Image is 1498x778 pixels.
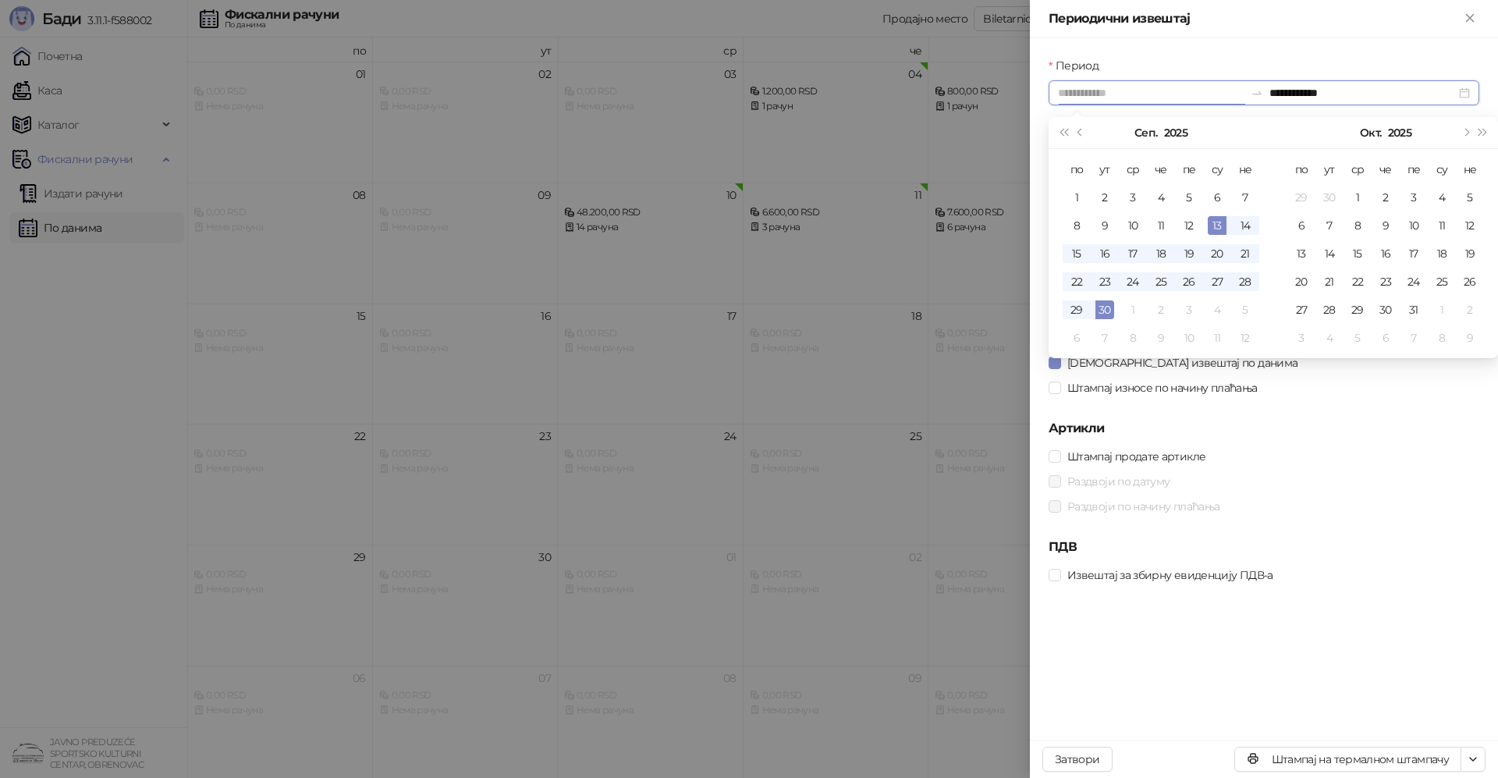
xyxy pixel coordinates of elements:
td: 2025-10-05 [1456,183,1484,211]
span: Раздвоји по датуму [1061,473,1176,490]
td: 2025-10-27 [1287,296,1315,324]
label: Период [1049,57,1108,74]
div: 26 [1180,272,1198,291]
button: Штампај на термалном штампачу [1234,747,1461,772]
div: 5 [1236,300,1255,319]
div: 1 [1067,188,1086,207]
div: 25 [1432,272,1451,291]
td: 2025-10-06 [1063,324,1091,352]
div: 10 [1404,216,1423,235]
div: 5 [1348,329,1367,347]
div: 9 [1376,216,1395,235]
td: 2025-10-10 [1400,211,1428,240]
div: 18 [1152,244,1170,263]
div: 15 [1348,244,1367,263]
th: по [1063,155,1091,183]
span: to [1251,87,1263,99]
th: пе [1400,155,1428,183]
td: 2025-10-28 [1315,296,1344,324]
td: 2025-10-22 [1344,268,1372,296]
div: 1 [1348,188,1367,207]
div: 10 [1180,329,1198,347]
td: 2025-10-21 [1315,268,1344,296]
td: 2025-09-24 [1119,268,1147,296]
div: 11 [1208,329,1226,347]
div: 27 [1208,272,1226,291]
div: 7 [1320,216,1339,235]
div: 21 [1320,272,1339,291]
div: 2 [1095,188,1114,207]
th: ср [1119,155,1147,183]
div: 29 [1348,300,1367,319]
td: 2025-09-03 [1119,183,1147,211]
button: Следећа година (Control + right) [1475,117,1492,148]
td: 2025-10-07 [1091,324,1119,352]
td: 2025-09-04 [1147,183,1175,211]
div: 20 [1208,244,1226,263]
td: 2025-09-16 [1091,240,1119,268]
div: 30 [1320,188,1339,207]
div: 23 [1376,272,1395,291]
div: 4 [1152,188,1170,207]
td: 2025-11-01 [1428,296,1456,324]
td: 2025-10-30 [1372,296,1400,324]
div: 1 [1123,300,1142,319]
div: 31 [1404,300,1423,319]
td: 2025-10-13 [1287,240,1315,268]
div: 3 [1292,329,1311,347]
div: 17 [1404,244,1423,263]
div: 6 [1292,216,1311,235]
td: 2025-09-06 [1203,183,1231,211]
td: 2025-10-29 [1344,296,1372,324]
div: 20 [1292,272,1311,291]
td: 2025-09-27 [1203,268,1231,296]
td: 2025-10-01 [1344,183,1372,211]
div: 24 [1404,272,1423,291]
div: 3 [1123,188,1142,207]
div: 8 [1348,216,1367,235]
td: 2025-09-21 [1231,240,1259,268]
div: 2 [1376,188,1395,207]
button: Изабери месец [1360,117,1381,148]
td: 2025-10-31 [1400,296,1428,324]
button: Следећи месец (PageDown) [1457,117,1474,148]
td: 2025-09-11 [1147,211,1175,240]
td: 2025-09-20 [1203,240,1231,268]
div: 5 [1461,188,1479,207]
td: 2025-10-11 [1203,324,1231,352]
div: 13 [1292,244,1311,263]
div: 29 [1067,300,1086,319]
td: 2025-10-15 [1344,240,1372,268]
td: 2025-10-12 [1456,211,1484,240]
div: 19 [1180,244,1198,263]
td: 2025-11-09 [1456,324,1484,352]
td: 2025-09-08 [1063,211,1091,240]
td: 2025-10-14 [1315,240,1344,268]
td: 2025-10-04 [1428,183,1456,211]
button: Изабери годину [1164,117,1187,148]
div: 12 [1461,216,1479,235]
td: 2025-09-02 [1091,183,1119,211]
button: Изабери годину [1388,117,1411,148]
td: 2025-10-03 [1175,296,1203,324]
td: 2025-09-07 [1231,183,1259,211]
div: 30 [1376,300,1395,319]
td: 2025-10-03 [1400,183,1428,211]
td: 2025-09-14 [1231,211,1259,240]
td: 2025-10-11 [1428,211,1456,240]
div: 15 [1067,244,1086,263]
th: по [1287,155,1315,183]
td: 2025-10-06 [1287,211,1315,240]
th: не [1231,155,1259,183]
div: 28 [1236,272,1255,291]
div: 13 [1208,216,1226,235]
div: 10 [1123,216,1142,235]
th: ут [1091,155,1119,183]
div: 14 [1320,244,1339,263]
td: 2025-11-06 [1372,324,1400,352]
td: 2025-10-01 [1119,296,1147,324]
span: swap-right [1251,87,1263,99]
td: 2025-09-09 [1091,211,1119,240]
td: 2025-09-22 [1063,268,1091,296]
span: [DEMOGRAPHIC_DATA] извештај по данима [1061,354,1304,371]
